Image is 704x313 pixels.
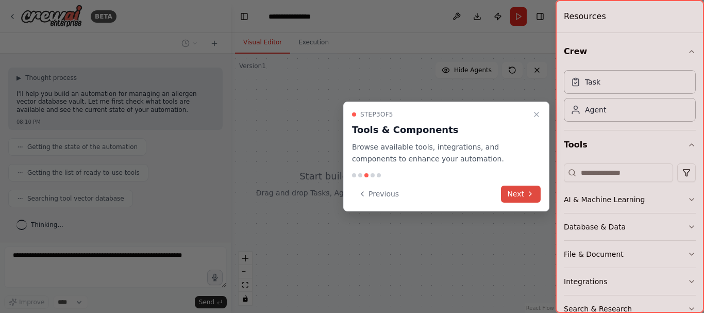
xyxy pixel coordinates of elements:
[530,108,543,121] button: Close walkthrough
[352,186,405,203] button: Previous
[352,123,528,137] h3: Tools & Components
[360,110,393,119] span: Step 3 of 5
[237,9,252,24] button: Hide left sidebar
[501,186,541,203] button: Next
[352,141,528,165] p: Browse available tools, integrations, and components to enhance your automation.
